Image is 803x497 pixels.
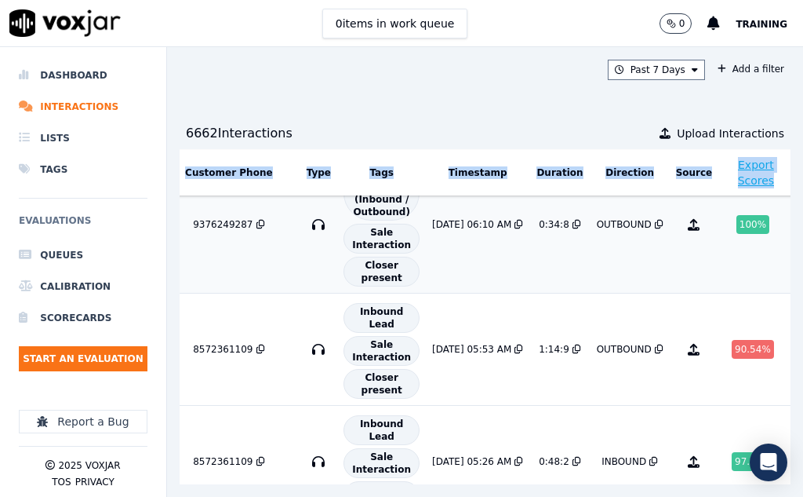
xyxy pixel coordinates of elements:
[736,14,803,33] button: Training
[185,166,272,179] button: Customer Phone
[449,166,507,179] button: Timestamp
[193,343,253,356] div: 8572361109
[608,60,705,80] button: Past 7 Days
[52,476,71,488] button: TOS
[19,410,147,433] button: Report a Bug
[75,476,114,488] button: Privacy
[343,415,420,445] span: Inbound Lead
[322,9,468,38] button: 0items in work queue
[732,452,774,471] div: 97.59 %
[536,166,583,179] button: Duration
[539,455,569,468] div: 0:48:2
[659,13,692,34] button: 0
[186,124,292,143] div: 6662 Interaction s
[432,343,511,356] div: [DATE] 05:53 AM
[307,166,331,179] button: Type
[19,302,147,334] a: Scorecards
[676,166,713,179] button: Source
[679,17,685,30] p: 0
[539,343,569,356] div: 1:14:9
[19,60,147,91] a: Dashboard
[19,346,147,371] button: Start an Evaluation
[725,157,786,188] button: Export Scores
[343,224,420,254] span: Sale Interaction
[343,448,420,478] span: Sale Interaction
[736,215,769,234] div: 100 %
[58,459,120,472] p: 2025 Voxjar
[750,444,787,481] div: Open Intercom Messenger
[711,60,790,79] button: Add a filter
[193,455,253,468] div: 8572361109
[19,91,147,122] a: Interactions
[19,239,147,271] a: Queues
[659,13,708,34] button: 0
[732,340,774,359] div: 90.54 %
[19,154,147,185] a: Tags
[343,303,420,333] span: Inbound Lead
[19,122,147,154] a: Lists
[597,343,652,356] div: OUTBOUND
[369,166,393,179] button: Tags
[343,336,420,366] span: Sale Interaction
[343,369,420,399] span: Closer present
[19,271,147,302] a: Calibration
[432,218,511,231] div: [DATE] 06:10 AM
[736,19,787,30] span: Training
[432,455,511,468] div: [DATE] 05:26 AM
[19,211,147,239] h6: Evaluations
[601,455,646,468] div: INBOUND
[9,9,121,37] img: voxjar logo
[597,218,652,231] div: OUTBOUND
[539,218,569,231] div: 0:34:8
[677,126,784,141] span: Upload Interactions
[659,126,784,141] button: Upload Interactions
[605,166,654,179] button: Direction
[193,218,253,231] div: 9376249287
[343,257,420,287] span: Closer present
